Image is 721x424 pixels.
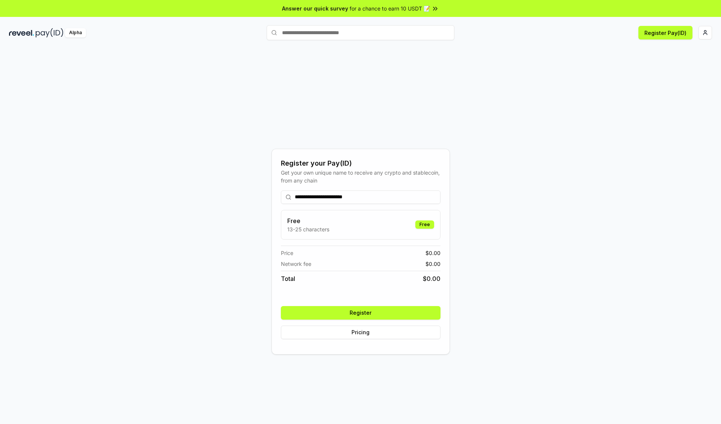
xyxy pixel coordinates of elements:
[425,260,440,268] span: $ 0.00
[425,249,440,257] span: $ 0.00
[281,169,440,184] div: Get your own unique name to receive any crypto and stablecoin, from any chain
[281,306,440,320] button: Register
[36,28,63,38] img: pay_id
[281,274,295,283] span: Total
[415,220,434,229] div: Free
[282,5,348,12] span: Answer our quick survey
[350,5,430,12] span: for a chance to earn 10 USDT 📝
[423,274,440,283] span: $ 0.00
[638,26,692,39] button: Register Pay(ID)
[287,216,329,225] h3: Free
[281,260,311,268] span: Network fee
[281,326,440,339] button: Pricing
[65,28,86,38] div: Alpha
[281,249,293,257] span: Price
[287,225,329,233] p: 13-25 characters
[281,158,440,169] div: Register your Pay(ID)
[9,28,34,38] img: reveel_dark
